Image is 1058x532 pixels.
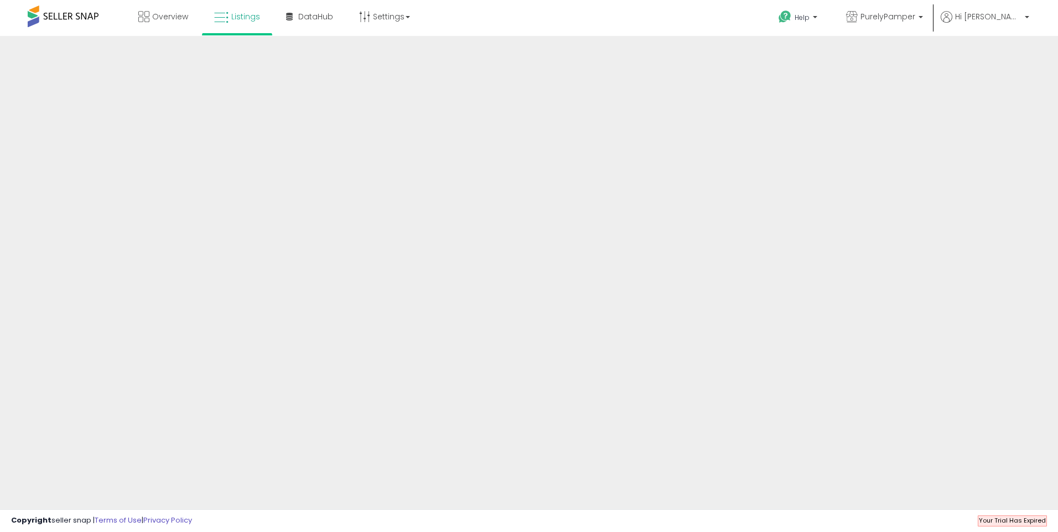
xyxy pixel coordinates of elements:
span: PurelyPamper [860,11,915,22]
span: Hi [PERSON_NAME] [955,11,1021,22]
span: Overview [152,11,188,22]
span: DataHub [298,11,333,22]
a: Help [770,2,828,36]
i: Get Help [778,10,792,24]
span: Help [795,13,810,22]
a: Hi [PERSON_NAME] [941,11,1029,36]
span: Listings [231,11,260,22]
